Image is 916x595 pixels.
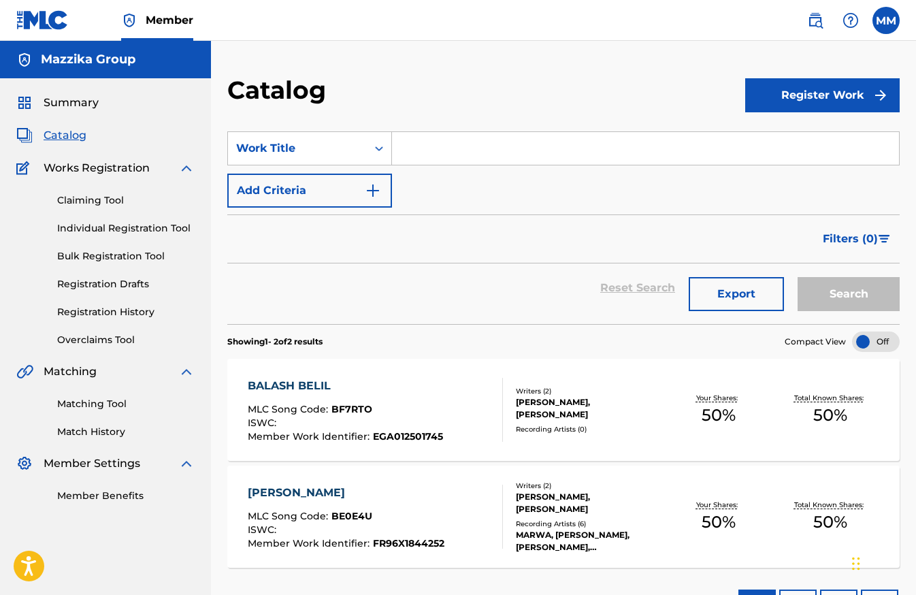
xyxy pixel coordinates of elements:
[794,393,867,403] p: Total Known Shares:
[852,543,860,584] div: Drag
[879,235,890,243] img: filter
[57,193,195,208] a: Claiming Tool
[57,249,195,263] a: Bulk Registration Tool
[516,519,663,529] div: Recording Artists ( 6 )
[178,455,195,472] img: expand
[878,388,916,498] iframe: Resource Center
[696,500,741,510] p: Your Shares:
[227,174,392,208] button: Add Criteria
[44,455,140,472] span: Member Settings
[248,403,331,415] span: MLC Song Code :
[16,95,99,111] a: SummarySummary
[843,12,859,29] img: help
[16,127,86,144] a: CatalogCatalog
[365,182,381,199] img: 9d2ae6d4665cec9f34b9.svg
[373,537,444,549] span: FR96X1844252
[516,491,663,515] div: [PERSON_NAME], [PERSON_NAME]
[248,430,373,443] span: Member Work Identifier :
[44,160,150,176] span: Works Registration
[178,160,195,176] img: expand
[227,359,900,461] a: BALASH BELILMLC Song Code:BF7RTOISWC:Member Work Identifier:EGA012501745Writers (2)[PERSON_NAME],...
[837,7,864,34] div: Help
[373,430,443,443] span: EGA012501745
[785,336,846,348] span: Compact View
[248,537,373,549] span: Member Work Identifier :
[872,87,889,103] img: f7272a7cc735f4ea7f67.svg
[227,75,333,106] h2: Catalog
[848,530,916,595] iframe: Chat Widget
[146,12,193,28] span: Member
[57,425,195,439] a: Match History
[689,277,784,311] button: Export
[802,7,829,34] a: Public Search
[248,510,331,522] span: MLC Song Code :
[16,10,69,30] img: MLC Logo
[516,396,663,421] div: [PERSON_NAME], [PERSON_NAME]
[178,364,195,380] img: expand
[702,403,736,428] span: 50 %
[41,52,135,67] h5: Mazzika Group
[16,160,34,176] img: Works Registration
[815,222,900,256] button: Filters (0)
[516,424,663,434] div: Recording Artists ( 0 )
[702,510,736,534] span: 50 %
[813,403,847,428] span: 50 %
[807,12,823,29] img: search
[248,378,443,394] div: BALASH BELIL
[794,500,867,510] p: Total Known Shares:
[57,489,195,503] a: Member Benefits
[57,277,195,291] a: Registration Drafts
[57,397,195,411] a: Matching Tool
[16,364,33,380] img: Matching
[813,510,847,534] span: 50 %
[44,95,99,111] span: Summary
[331,403,372,415] span: BF7RTO
[823,231,878,247] span: Filters ( 0 )
[331,510,372,522] span: BE0E4U
[248,485,444,501] div: [PERSON_NAME]
[227,466,900,568] a: [PERSON_NAME]MLC Song Code:BE0E4UISWC:Member Work Identifier:FR96X1844252Writers (2)[PERSON_NAME]...
[57,333,195,347] a: Overclaims Tool
[248,417,280,429] span: ISWC :
[516,529,663,553] div: MARWA, [PERSON_NAME], [PERSON_NAME], [GEOGRAPHIC_DATA], [GEOGRAPHIC_DATA]
[16,52,33,68] img: Accounts
[227,336,323,348] p: Showing 1 - 2 of 2 results
[57,305,195,319] a: Registration History
[745,78,900,112] button: Register Work
[872,7,900,34] div: User Menu
[516,386,663,396] div: Writers ( 2 )
[248,524,280,536] span: ISWC :
[16,127,33,144] img: Catalog
[16,95,33,111] img: Summary
[227,131,900,324] form: Search Form
[696,393,741,403] p: Your Shares:
[121,12,137,29] img: Top Rightsholder
[16,455,33,472] img: Member Settings
[57,221,195,236] a: Individual Registration Tool
[236,140,359,157] div: Work Title
[44,127,86,144] span: Catalog
[516,481,663,491] div: Writers ( 2 )
[44,364,97,380] span: Matching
